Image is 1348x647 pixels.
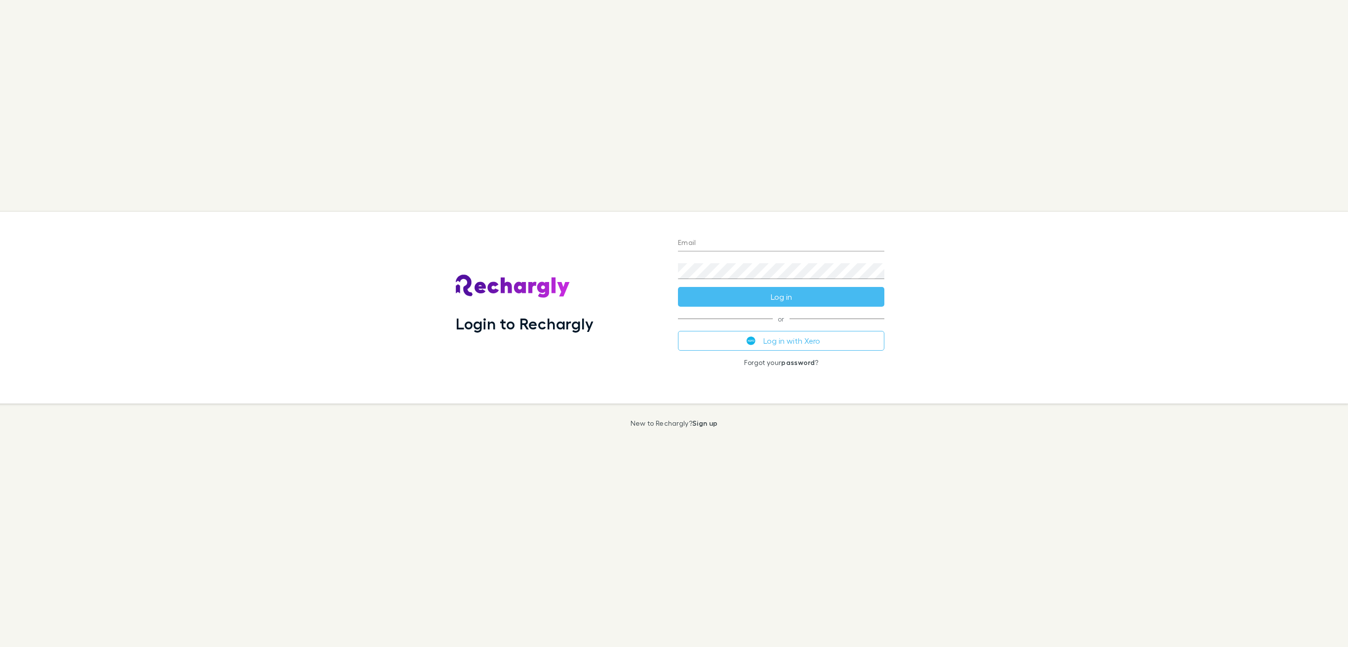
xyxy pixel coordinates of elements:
[456,314,594,333] h1: Login to Rechargly
[456,275,570,298] img: Rechargly's Logo
[678,359,884,366] p: Forgot your ?
[678,331,884,351] button: Log in with Xero
[747,336,755,345] img: Xero's logo
[678,287,884,307] button: Log in
[781,358,815,366] a: password
[692,419,717,427] a: Sign up
[631,419,718,427] p: New to Rechargly?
